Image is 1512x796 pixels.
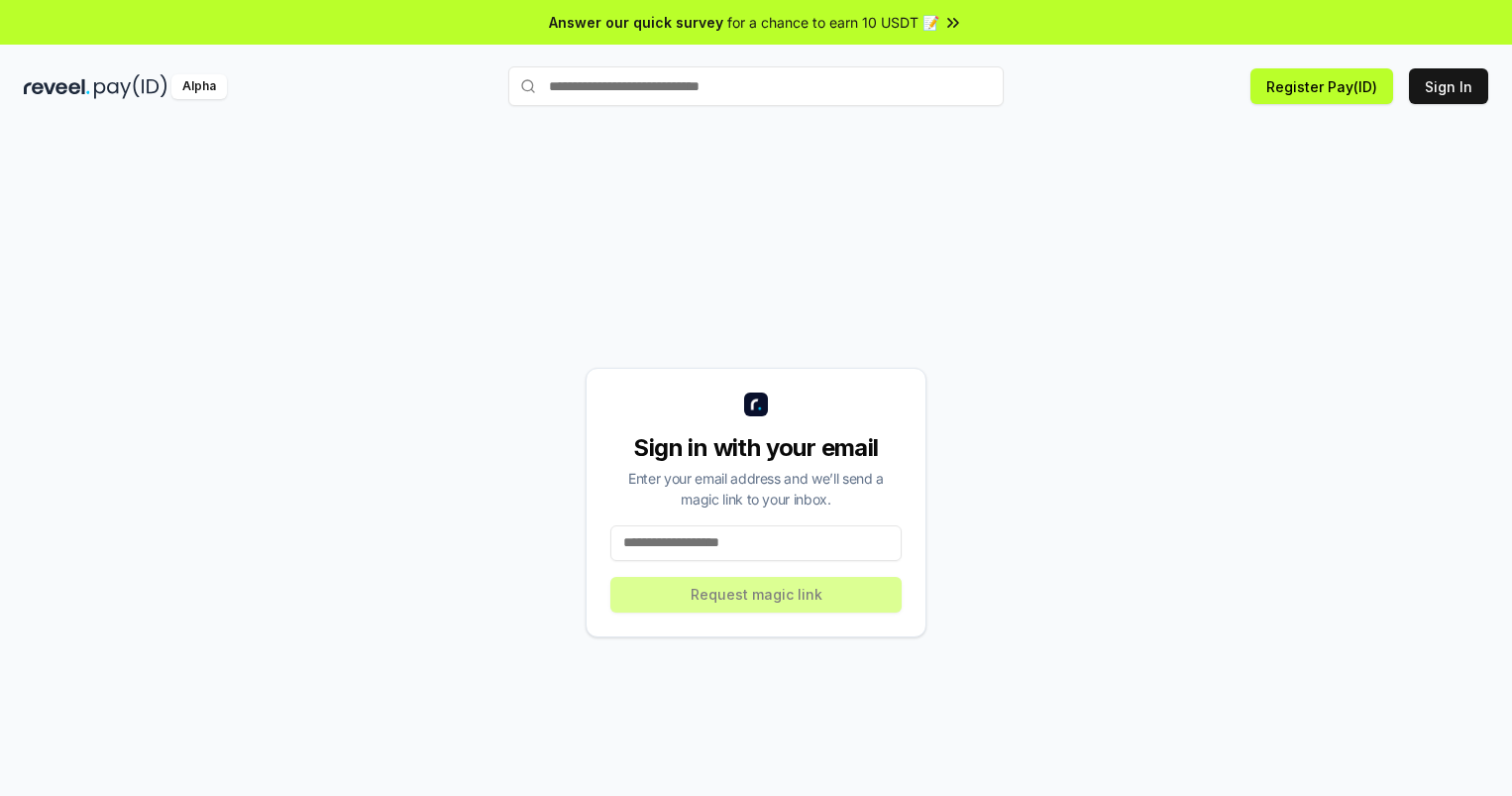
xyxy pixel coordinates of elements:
button: Sign In [1409,68,1488,104]
img: reveel_dark [24,74,90,99]
span: for a chance to earn 10 USDT 📝 [727,12,939,33]
div: Enter your email address and we’ll send a magic link to your inbox. [610,468,902,510]
img: pay_id [94,74,167,99]
button: Register Pay(ID) [1250,68,1393,104]
div: Sign in with your email [610,432,902,464]
img: logo_small [744,393,768,416]
div: Alpha [171,74,227,99]
span: Answer our quick survey [549,12,723,33]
